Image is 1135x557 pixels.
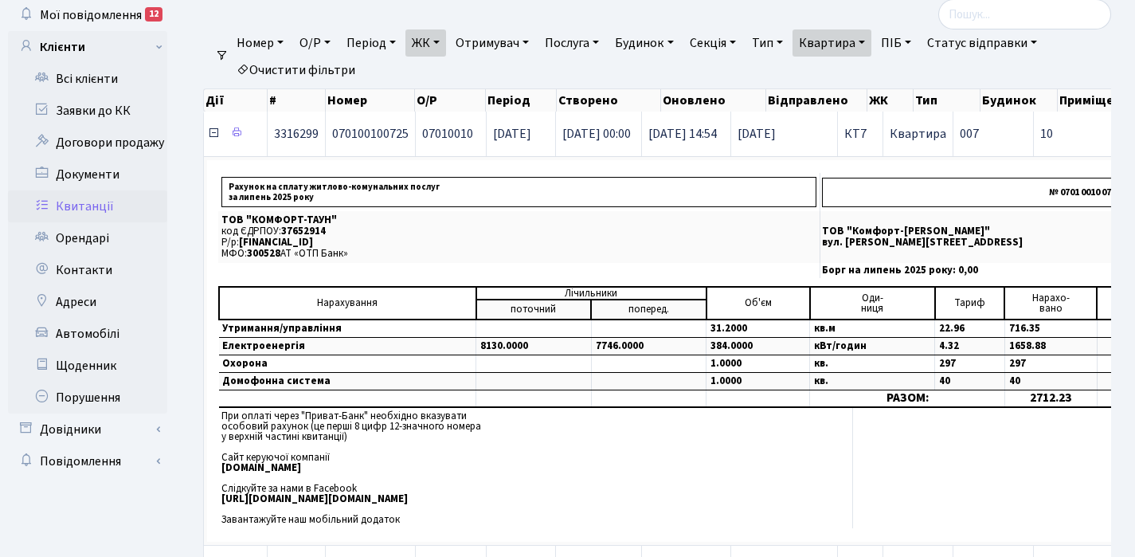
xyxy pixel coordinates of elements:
[221,226,816,237] p: код ЄДРПОУ:
[340,29,402,57] a: Період
[562,125,631,143] span: [DATE] 00:00
[8,95,167,127] a: Заявки до КК
[980,89,1057,112] th: Будинок
[405,29,446,57] a: ЖК
[486,89,557,112] th: Період
[609,29,679,57] a: Будинок
[221,249,816,259] p: МФО: АТ «ОТП Банк»
[683,29,742,57] a: Секція
[935,320,1005,338] td: 22.96
[935,355,1005,373] td: 297
[8,63,167,95] a: Всі клієнти
[449,29,535,57] a: Отримувач
[1040,127,1130,140] span: 10
[145,7,162,22] div: 12
[8,31,167,63] a: Клієнти
[218,408,853,528] td: При оплаті через "Приват-Банк" необхідно вказувати особовий рахунок (це перші 8 цифр 12-значного ...
[8,318,167,350] a: Автомобілі
[738,127,831,140] span: [DATE]
[40,6,142,24] span: Мої повідомлення
[230,57,362,84] a: Очистити фільтри
[890,125,946,143] span: Квартира
[867,89,914,112] th: ЖК
[935,373,1005,390] td: 40
[493,125,531,143] span: [DATE]
[221,461,301,475] b: [DOMAIN_NAME]
[239,235,313,249] span: [FINANCIAL_ID]
[706,320,810,338] td: 31.2000
[415,89,486,112] th: О/Р
[591,338,706,355] td: 7746.0000
[268,89,326,112] th: #
[648,125,717,143] span: [DATE] 14:54
[810,320,935,338] td: кв.м
[476,300,592,320] td: поточний
[281,224,326,238] span: 37652914
[1004,320,1097,338] td: 716.35
[935,338,1005,355] td: 4.32
[1004,355,1097,373] td: 297
[221,215,816,226] p: ТОВ "КОМФОРТ-ТАУН"
[8,159,167,190] a: Документи
[844,127,876,140] span: КТ7
[476,287,706,300] td: Лічильники
[221,492,408,506] b: [URL][DOMAIN_NAME][DOMAIN_NAME]
[591,300,706,320] td: поперед.
[332,125,409,143] span: 070100100725
[422,125,473,143] span: 07010010
[326,89,415,112] th: Номер
[914,89,980,112] th: Тип
[219,373,476,390] td: Домофонна система
[293,29,337,57] a: О/Р
[476,338,592,355] td: 8130.0000
[1004,373,1097,390] td: 40
[8,286,167,318] a: Адреси
[810,287,935,320] td: Оди- ниця
[230,29,290,57] a: Номер
[8,414,167,445] a: Довідники
[219,338,476,355] td: Електроенергія
[810,355,935,373] td: кв.
[8,190,167,222] a: Квитанції
[921,29,1043,57] a: Статус відправки
[746,29,789,57] a: Тип
[8,445,167,477] a: Повідомлення
[766,89,868,112] th: Відправлено
[8,254,167,286] a: Контакти
[810,373,935,390] td: кв.
[247,246,280,261] span: 300528
[1004,287,1097,320] td: Нарахо- вано
[935,287,1005,320] td: Тариф
[219,320,476,338] td: Утримання/управління
[274,125,319,143] span: 3316299
[221,177,816,207] p: Рахунок на сплату житлово-комунальних послуг за липень 2025 року
[875,29,918,57] a: ПІБ
[793,29,871,57] a: Квартира
[706,338,810,355] td: 384.0000
[960,125,979,143] span: 007
[661,89,766,112] th: Оновлено
[557,89,662,112] th: Створено
[1004,390,1097,407] td: 2712.23
[810,338,935,355] td: кВт/годин
[8,222,167,254] a: Орендарі
[8,127,167,159] a: Договори продажу
[221,237,816,248] p: Р/р:
[706,287,810,320] td: Об'єм
[538,29,605,57] a: Послуга
[810,390,1004,407] td: РАЗОМ:
[1004,338,1097,355] td: 1658.88
[219,355,476,373] td: Охорона
[219,287,476,320] td: Нарахування
[8,350,167,382] a: Щоденник
[706,373,810,390] td: 1.0000
[8,382,167,414] a: Порушення
[706,355,810,373] td: 1.0000
[204,89,268,112] th: Дії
